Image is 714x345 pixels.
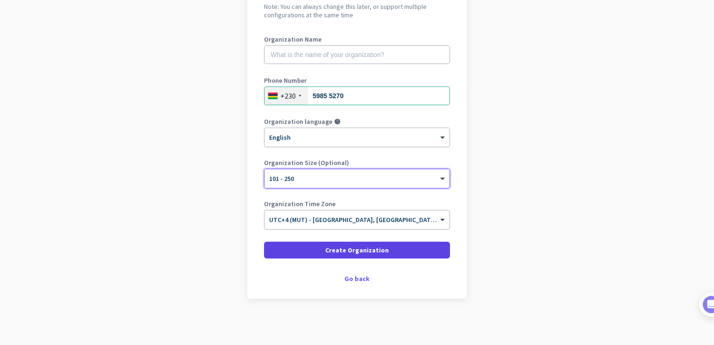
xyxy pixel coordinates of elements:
span: Create Organization [325,245,389,255]
div: +230 [280,91,296,101]
input: What is the name of your organization? [264,45,450,64]
button: Create Organization [264,242,450,259]
label: Organization Name [264,36,450,43]
label: Organization Time Zone [264,201,450,207]
label: Phone Number [264,77,450,84]
i: help [334,118,341,125]
input: 5448 0123 [264,86,450,105]
div: Go back [264,275,450,282]
label: Organization Size (Optional) [264,159,450,166]
label: Organization language [264,118,332,125]
h2: Note: You can always change this later, or support multiple configurations at the same time [264,2,450,19]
